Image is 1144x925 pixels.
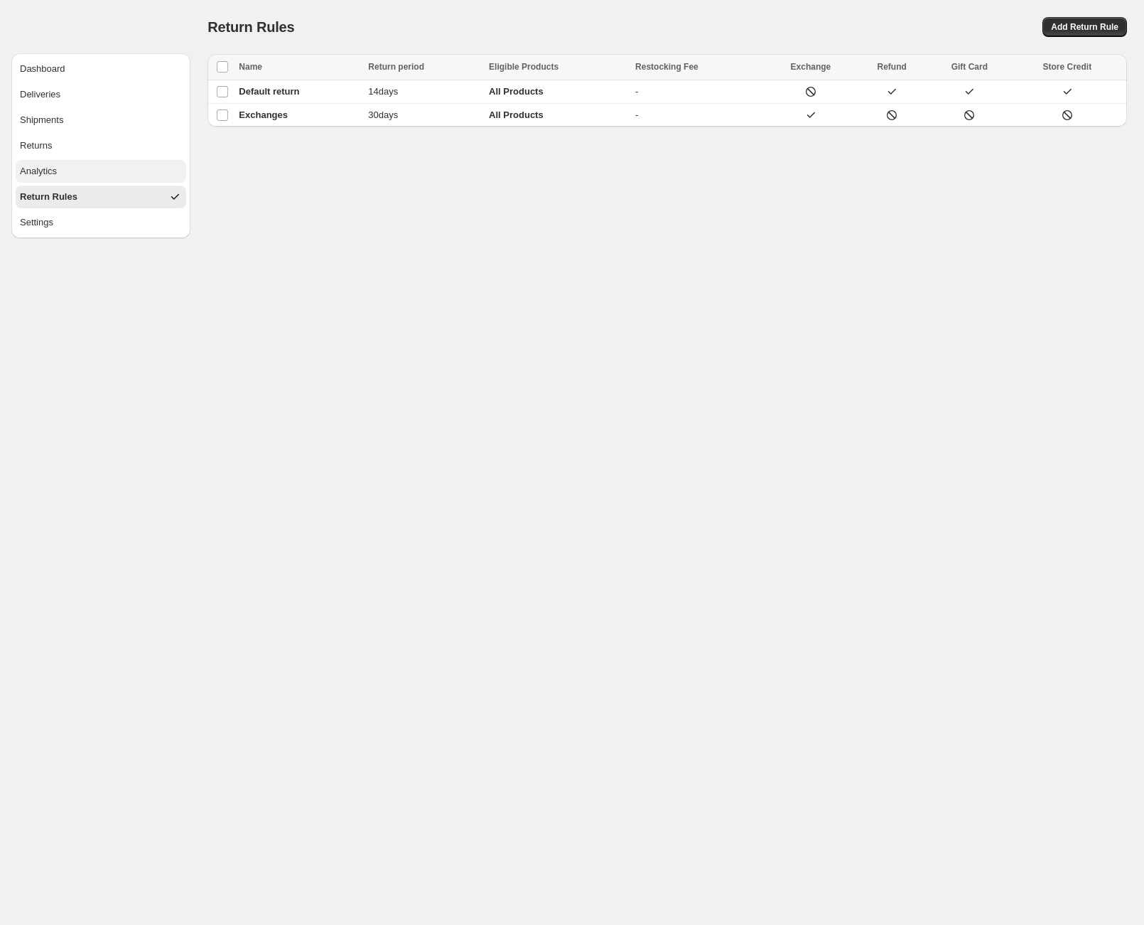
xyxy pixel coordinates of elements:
[239,109,288,120] span: Exchanges
[16,211,186,234] button: Settings
[1051,21,1118,33] span: Add Return Rule
[20,62,65,76] div: Dashboard
[207,19,294,35] span: Return Rules
[20,87,60,102] div: Deliveries
[635,62,698,72] span: Restocking Fee
[20,113,63,127] div: Shipments
[16,186,186,208] button: Return Rules
[239,86,299,97] span: Default return
[20,215,53,230] div: Settings
[489,62,558,72] span: Eligible Products
[951,62,988,72] span: Gift Card
[20,139,53,153] div: Returns
[368,109,398,120] span: 30 days
[631,80,765,104] td: -
[20,190,77,204] div: Return Rules
[16,160,186,183] button: Analytics
[489,109,544,120] strong: All Products
[1042,17,1127,37] button: Add Return Rule
[16,109,186,132] button: Shipments
[877,62,906,72] span: Refund
[1042,62,1091,72] span: Store Credit
[368,86,398,97] span: 14 days
[16,134,186,157] button: Returns
[239,62,262,72] span: Name
[791,62,831,72] span: Exchange
[489,86,544,97] strong: All Products
[16,58,186,80] button: Dashboard
[20,164,57,178] div: Analytics
[368,62,424,72] span: Return period
[631,104,765,127] td: -
[16,83,186,106] button: Deliveries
